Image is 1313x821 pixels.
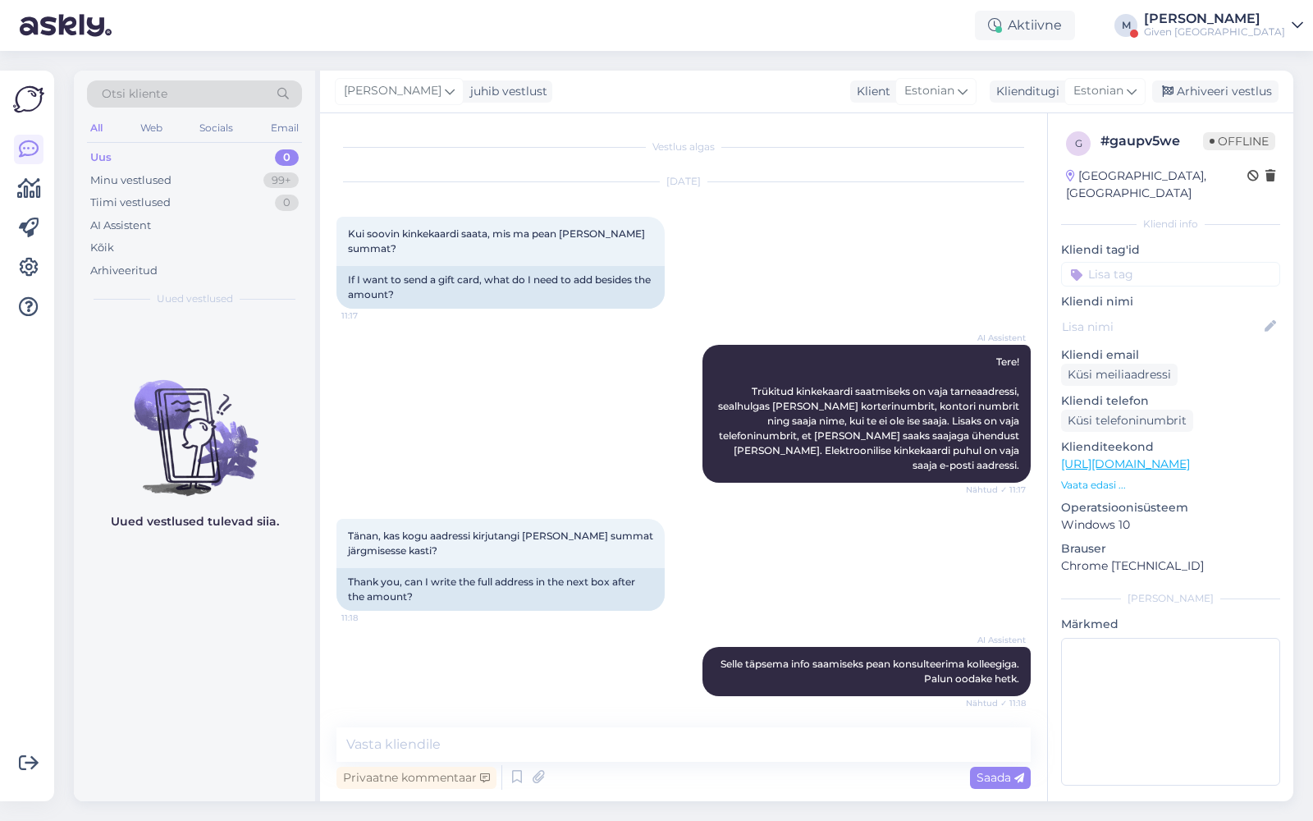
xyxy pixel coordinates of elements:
[196,117,236,139] div: Socials
[111,513,279,530] p: Uued vestlused tulevad siia.
[1144,12,1285,25] div: [PERSON_NAME]
[1061,540,1280,557] p: Brauser
[336,140,1031,154] div: Vestlus algas
[157,291,233,306] span: Uued vestlused
[336,767,496,789] div: Privaatne kommentaar
[137,117,166,139] div: Web
[1061,392,1280,410] p: Kliendi telefon
[341,310,403,322] span: 11:17
[90,240,114,256] div: Kõik
[275,149,299,166] div: 0
[90,149,112,166] div: Uus
[1100,131,1203,151] div: # gaupv5we
[1061,499,1280,516] p: Operatsioonisüsteem
[90,172,172,189] div: Minu vestlused
[904,82,954,100] span: Estonian
[1061,410,1193,432] div: Küsi telefoninumbrit
[964,484,1026,496] span: Nähtud ✓ 11:17
[1061,478,1280,493] p: Vaata edasi ...
[1061,516,1280,534] p: Windows 10
[1061,364,1178,386] div: Küsi meiliaadressi
[336,174,1031,189] div: [DATE]
[263,172,299,189] div: 99+
[344,82,441,100] span: [PERSON_NAME]
[90,195,171,211] div: Tiimi vestlused
[268,117,302,139] div: Email
[1061,293,1280,310] p: Kliendi nimi
[975,11,1075,40] div: Aktiivne
[275,195,299,211] div: 0
[1114,14,1137,37] div: M
[1061,591,1280,606] div: [PERSON_NAME]
[1073,82,1123,100] span: Estonian
[964,332,1026,344] span: AI Assistent
[1061,346,1280,364] p: Kliendi email
[1144,12,1303,39] a: [PERSON_NAME]Given [GEOGRAPHIC_DATA]
[348,530,656,557] span: Tänan, kas kogu aadressi kirjutangi [PERSON_NAME] summat järgmisesse kasti?
[1061,217,1280,232] div: Kliendi info
[964,634,1026,646] span: AI Assistent
[1066,167,1247,202] div: [GEOGRAPHIC_DATA], [GEOGRAPHIC_DATA]
[74,351,315,498] img: No chats
[336,266,665,309] div: If I want to send a gift card, what do I need to add besides the amount?
[102,85,167,103] span: Otsi kliente
[977,770,1024,785] span: Saada
[1061,456,1190,471] a: [URL][DOMAIN_NAME]
[964,697,1026,709] span: Nähtud ✓ 11:18
[336,568,665,611] div: Thank you, can I write the full address in the next box after the amount?
[1152,80,1279,103] div: Arhiveeri vestlus
[90,218,151,234] div: AI Assistent
[1061,438,1280,456] p: Klienditeekond
[464,83,547,100] div: juhib vestlust
[1061,557,1280,575] p: Chrome [TECHNICAL_ID]
[87,117,106,139] div: All
[990,83,1059,100] div: Klienditugi
[90,263,158,279] div: Arhiveeritud
[721,658,1022,685] span: Selle täpsema info saamiseks pean konsulteerima kolleegiga. Palun oodake hetk.
[1061,262,1280,287] input: Lisa tag
[850,83,890,100] div: Klient
[1075,137,1082,149] span: g
[1203,132,1275,150] span: Offline
[1061,241,1280,259] p: Kliendi tag'id
[1144,25,1285,39] div: Given [GEOGRAPHIC_DATA]
[1061,616,1280,633] p: Märkmed
[13,84,44,115] img: Askly Logo
[348,227,647,255] span: Kui soovin kinkekaardi saata, mis ma pean [PERSON_NAME] summat?
[341,612,403,624] span: 11:18
[1062,318,1261,336] input: Lisa nimi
